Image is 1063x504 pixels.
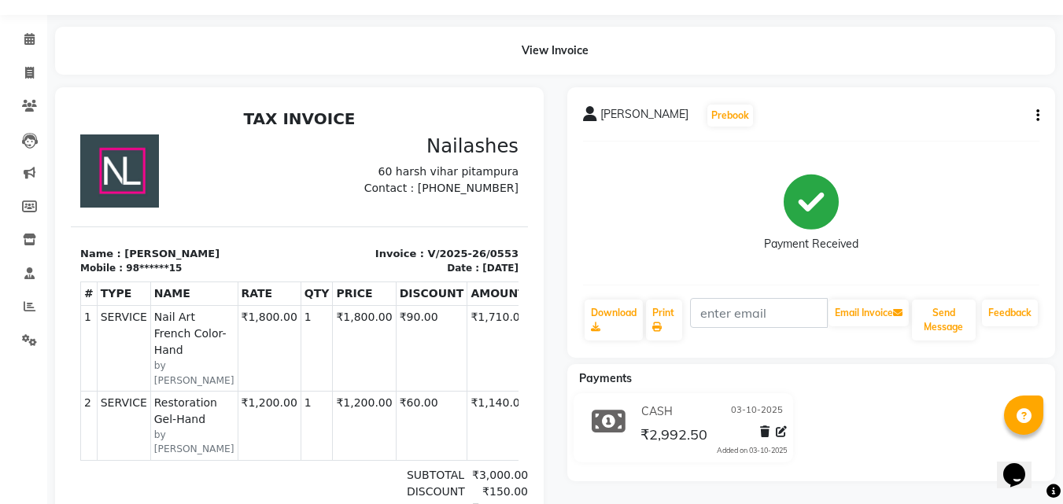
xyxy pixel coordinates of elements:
div: [DATE] [412,158,448,172]
div: DISCOUNT [327,381,392,397]
h3: Nailashes [238,31,448,54]
span: 2.5% [370,432,396,444]
h2: TAX INVOICE [9,6,448,25]
div: ( ) [327,414,392,430]
p: Name : [PERSON_NAME] [9,143,220,159]
div: SUBTOTAL [327,364,392,381]
td: 2 [10,289,27,358]
div: ₹71.25 [392,430,457,447]
div: ( ) [327,430,392,447]
p: Contact : [PHONE_NUMBER] [238,77,448,94]
th: RATE [167,179,230,203]
span: Nail Art French Color-Hand [83,206,164,256]
div: ₹71.25 [392,414,457,430]
td: ₹90.00 [325,203,397,289]
span: ₹2,992.50 [640,425,707,447]
th: AMOUNT [397,179,460,203]
th: PRICE [262,179,325,203]
button: Send Message [912,300,976,340]
td: ₹1,200.00 [167,289,230,358]
div: ₹2,992.50 [392,480,457,496]
td: ₹1,140.00 [397,289,460,358]
iframe: chat widget [997,441,1047,488]
th: DISCOUNT [325,179,397,203]
div: GRAND TOTAL [327,447,392,480]
div: NET [327,397,392,414]
a: Download [585,300,643,340]
p: Invoice : V/2025-26/0553 [238,143,448,159]
th: # [10,179,27,203]
td: ₹1,200.00 [262,289,325,358]
span: CASH [641,403,673,420]
td: 1 [10,203,27,289]
th: NAME [79,179,167,203]
div: Added on 03-10-2025 [717,445,787,456]
span: Payments [579,371,632,385]
div: ₹3,000.00 [392,364,457,381]
span: [PERSON_NAME] [600,106,688,128]
td: SERVICE [26,203,79,289]
th: QTY [230,179,262,203]
button: Email Invoice [829,300,909,326]
p: 60 harsh vihar pitampura [238,61,448,77]
input: enter email [690,298,828,328]
small: by [PERSON_NAME] [83,256,164,285]
span: CGST [336,432,366,444]
span: 03-10-2025 [731,403,783,420]
a: Print [646,300,682,340]
span: Restoration Gel-Hand [83,292,164,325]
span: SGST [336,415,365,428]
td: ₹1,800.00 [262,203,325,289]
small: by [PERSON_NAME] [83,325,164,354]
div: ₹2,850.00 [392,397,457,414]
div: Paid [327,480,392,496]
td: ₹1,710.00 [397,203,460,289]
div: Payment Received [764,236,858,252]
td: 1 [230,289,262,358]
span: 2.5% [370,416,396,428]
td: SERVICE [26,289,79,358]
button: Prebook [707,105,753,127]
div: Date : [376,158,408,172]
th: TYPE [26,179,79,203]
td: ₹60.00 [325,289,397,358]
div: ₹2,992.50 [392,447,457,480]
div: Mobile : [9,158,52,172]
td: 1 [230,203,262,289]
td: ₹1,800.00 [167,203,230,289]
a: Feedback [982,300,1038,326]
div: ₹150.00 [392,381,457,397]
div: View Invoice [55,27,1055,75]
